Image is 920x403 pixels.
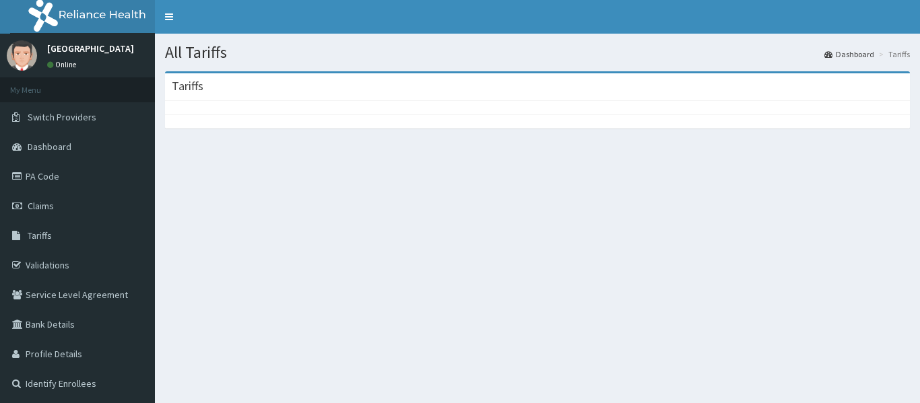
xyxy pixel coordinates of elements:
[876,48,910,60] li: Tariffs
[165,44,910,61] h1: All Tariffs
[28,141,71,153] span: Dashboard
[7,40,37,71] img: User Image
[47,44,134,53] p: [GEOGRAPHIC_DATA]
[824,48,874,60] a: Dashboard
[172,80,203,92] h3: Tariffs
[47,60,79,69] a: Online
[28,200,54,212] span: Claims
[28,229,52,242] span: Tariffs
[28,111,96,123] span: Switch Providers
